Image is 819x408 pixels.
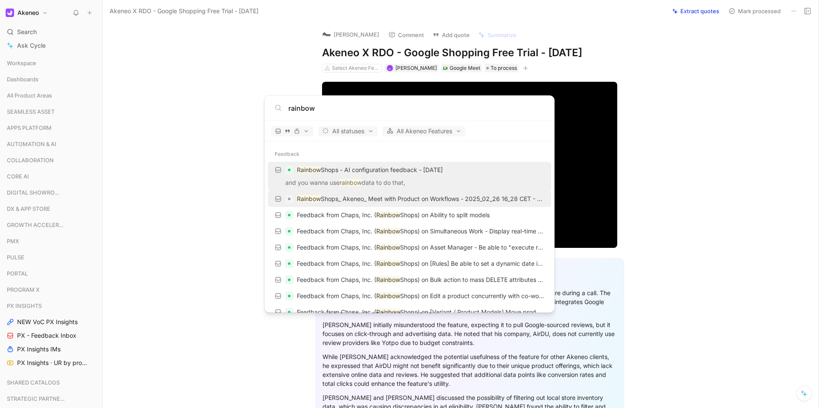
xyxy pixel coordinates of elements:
mark: Rainbow [297,166,321,173]
mark: Rainbow [376,276,400,283]
p: Feedback from Chaps, Inc. ( Shops) on Ability to split models [297,210,490,220]
a: RainbowShops_ Akeneo_ Meet with Product on Workflows - 2025_02_26 16_28 CET - Recording.mp4 [268,191,551,207]
mark: Rainbow [376,308,400,316]
mark: Rainbow [376,292,400,299]
p: Feedback from Chaps, Inc. ( Shops) on Bulk action to mass DELETE attributes or attribute options ... [297,275,544,285]
p: Shops_ Akeneo_ Meet with Product on Workflows - 2025_02_26 16_28 CET - Recording.mp4 [297,194,544,204]
a: Feedback from Chaps, Inc. (RainbowShops) on [Variant / Product Models] Move product models to a n... [268,304,551,320]
a: RainbowShops - AI configuration feedback - [DATE]and you wanna userainbowdata to do that, [268,162,551,191]
input: Type a command or search anything [288,103,544,113]
mark: Rainbow [376,211,400,218]
a: Feedback from Chaps, Inc. (RainbowShops) on Edit a product concurrently with co-workers [268,288,551,304]
button: All Akeneo Features [383,126,465,136]
mark: Rainbow [376,260,400,267]
p: Feedback from Chaps, Inc. ( Shops) on Asset Manager - Be able to "execute rules" with API endpoint [297,242,544,253]
button: All statuses [318,126,378,136]
a: Feedback from Chaps, Inc. (RainbowShops) on Bulk action to mass DELETE attributes or attribute op... [268,272,551,288]
mark: Rainbow [297,195,321,202]
a: Feedback from Chaps, Inc. (RainbowShops) on Asset Manager - Be able to "execute rules" with API e... [268,239,551,256]
p: Feedback from Chaps, Inc. ( Shops) on Simultaneous Work - Display real-time presence avatars on a... [297,226,544,236]
p: and you wanna use data to do that, [270,178,549,190]
a: Feedback from Chaps, Inc. (RainbowShops) on Ability to split models [268,207,551,223]
p: Feedback from Chaps, Inc. ( Shops) on Edit a product concurrently with co-workers [297,291,544,301]
mark: rainbow [340,179,362,186]
p: Feedback from Chaps, Inc. ( Shops) on [Rules] Be able to set a dynamic date in the rules [297,259,544,269]
p: Shops - AI configuration feedback - [DATE] [297,165,443,175]
a: Feedback from Chaps, Inc. (RainbowShops) on [Rules] Be able to set a dynamic date in the rules [268,256,551,272]
span: All Akeneo Features [386,126,462,136]
div: Feedback [264,147,555,162]
mark: Rainbow [376,227,400,235]
mark: Rainbow [376,244,400,251]
span: All statuses [322,126,374,136]
a: Feedback from Chaps, Inc. (RainbowShops) on Simultaneous Work - Display real-time presence avatar... [268,223,551,239]
p: Feedback from Chaps, Inc. ( Shops) on [Variant / Product Models] Move product models to a new fam... [297,307,544,317]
